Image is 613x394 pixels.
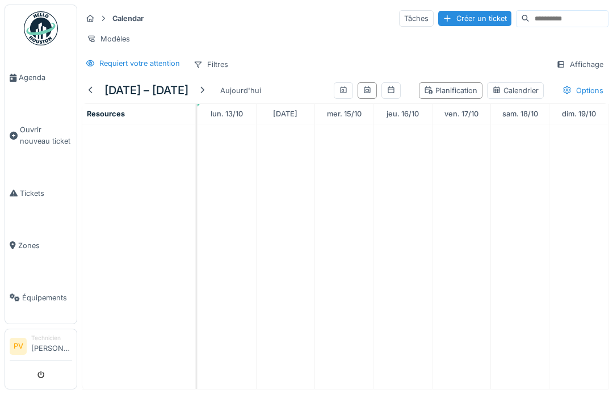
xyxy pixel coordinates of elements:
div: Planification [424,85,477,96]
span: Agenda [19,72,72,83]
a: Ouvrir nouveau ticket [5,104,77,167]
img: Badge_color-CXgf-gQk.svg [24,11,58,45]
span: Resources [87,110,125,118]
div: Créer un ticket [438,11,511,26]
div: Tâches [399,10,434,27]
a: 13 octobre 2025 [208,106,246,121]
a: 17 octobre 2025 [442,106,481,121]
div: Options [557,82,608,99]
li: [PERSON_NAME] [31,334,72,358]
a: 18 octobre 2025 [499,106,541,121]
div: Aujourd'hui [216,83,266,98]
a: Zones [5,219,77,271]
div: Modèles [82,31,135,47]
a: Équipements [5,271,77,324]
div: Affichage [551,56,608,73]
div: Filtres [188,56,233,73]
li: PV [10,338,27,355]
div: Requiert votre attention [99,58,180,69]
a: 15 octobre 2025 [324,106,364,121]
span: Ouvrir nouveau ticket [20,124,72,146]
span: Zones [18,240,72,251]
div: Technicien [31,334,72,342]
strong: Calendar [108,13,148,24]
span: Tickets [20,188,72,199]
div: Calendrier [492,85,539,96]
a: 16 octobre 2025 [384,106,422,121]
a: 14 octobre 2025 [270,106,300,121]
span: Équipements [22,292,72,303]
h5: [DATE] – [DATE] [104,83,188,97]
a: 19 octobre 2025 [559,106,599,121]
a: Tickets [5,167,77,219]
a: Agenda [5,52,77,104]
a: PV Technicien[PERSON_NAME] [10,334,72,361]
